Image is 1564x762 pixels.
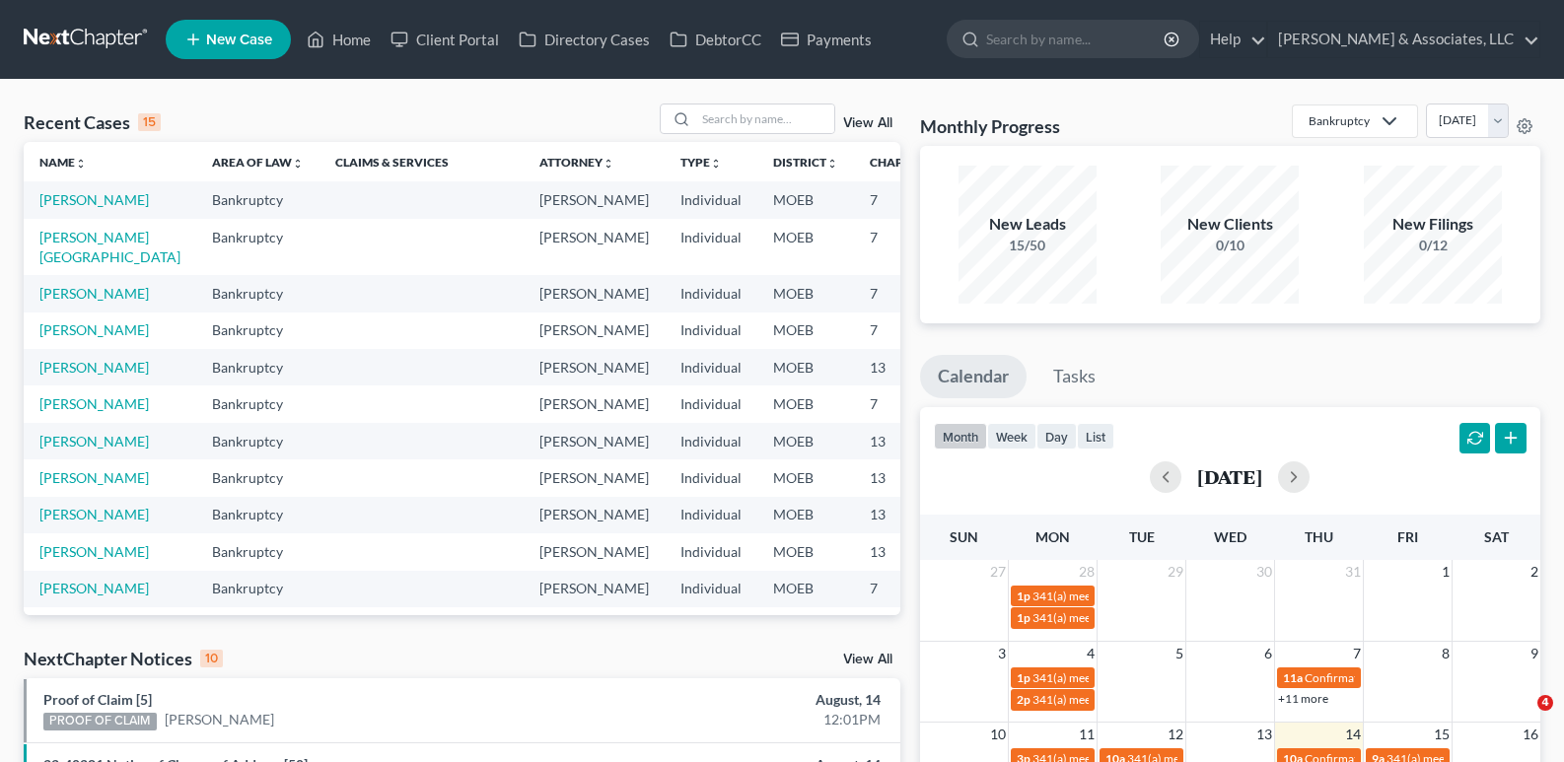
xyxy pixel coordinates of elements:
[696,104,834,133] input: Search by name...
[196,312,320,349] td: Bankruptcy
[773,155,838,170] a: Districtunfold_more
[757,312,854,349] td: MOEB
[24,647,223,670] div: NextChapter Notices
[710,158,722,170] i: unfold_more
[43,713,157,730] div: PROOF OF CLAIM
[665,497,757,533] td: Individual
[320,142,524,181] th: Claims & Services
[1197,466,1262,487] h2: [DATE]
[1032,589,1223,603] span: 341(a) meeting for [PERSON_NAME]
[196,459,320,496] td: Bankruptcy
[665,533,757,570] td: Individual
[1035,355,1113,398] a: Tasks
[854,385,953,422] td: 7
[1305,670,1528,685] span: Confirmation hearing for [PERSON_NAME]
[757,275,854,312] td: MOEB
[854,181,953,218] td: 7
[603,158,614,170] i: unfold_more
[1440,642,1452,665] span: 8
[757,349,854,385] td: MOEB
[757,219,854,275] td: MOEB
[665,349,757,385] td: Individual
[1173,642,1185,665] span: 5
[959,236,1097,255] div: 15/50
[39,191,149,208] a: [PERSON_NAME]
[1035,528,1070,545] span: Mon
[854,533,953,570] td: 13
[39,506,149,522] a: [PERSON_NAME]
[1017,670,1031,685] span: 1p
[826,158,838,170] i: unfold_more
[1017,610,1031,625] span: 1p
[1032,670,1223,685] span: 341(a) meeting for [PERSON_NAME]
[524,423,665,459] td: [PERSON_NAME]
[524,181,665,218] td: [PERSON_NAME]
[614,710,881,729] div: 12:01PM
[1528,560,1540,584] span: 2
[1432,723,1452,746] span: 15
[757,571,854,607] td: MOEB
[524,275,665,312] td: [PERSON_NAME]
[524,385,665,422] td: [PERSON_NAME]
[1032,692,1223,707] span: 341(a) meeting for [PERSON_NAME]
[1343,723,1363,746] span: 14
[665,423,757,459] td: Individual
[39,395,149,412] a: [PERSON_NAME]
[680,155,722,170] a: Typeunfold_more
[665,385,757,422] td: Individual
[1397,528,1418,545] span: Fri
[1214,528,1246,545] span: Wed
[1262,642,1274,665] span: 6
[1032,610,1223,625] span: 341(a) meeting for [PERSON_NAME]
[1528,642,1540,665] span: 9
[39,285,149,302] a: [PERSON_NAME]
[757,385,854,422] td: MOEB
[854,219,953,275] td: 7
[524,607,665,644] td: [PERSON_NAME]
[39,229,180,265] a: [PERSON_NAME][GEOGRAPHIC_DATA]
[843,653,892,666] a: View All
[524,459,665,496] td: [PERSON_NAME]
[665,275,757,312] td: Individual
[524,312,665,349] td: [PERSON_NAME]
[1017,692,1031,707] span: 2p
[665,312,757,349] td: Individual
[524,533,665,570] td: [PERSON_NAME]
[206,33,272,47] span: New Case
[1497,695,1544,742] iframe: Intercom live chat
[1278,691,1328,706] a: +11 more
[854,607,953,644] td: 7
[1268,22,1539,57] a: [PERSON_NAME] & Associates, LLC
[1351,642,1363,665] span: 7
[665,607,757,644] td: Individual
[1077,423,1114,450] button: list
[196,533,320,570] td: Bankruptcy
[986,21,1167,57] input: Search by name...
[381,22,509,57] a: Client Portal
[1077,560,1097,584] span: 28
[39,433,149,450] a: [PERSON_NAME]
[1364,213,1502,236] div: New Filings
[524,571,665,607] td: [PERSON_NAME]
[959,213,1097,236] div: New Leads
[524,349,665,385] td: [PERSON_NAME]
[988,723,1008,746] span: 10
[292,158,304,170] i: unfold_more
[196,497,320,533] td: Bankruptcy
[24,110,161,134] div: Recent Cases
[39,469,149,486] a: [PERSON_NAME]
[757,459,854,496] td: MOEB
[1254,723,1274,746] span: 13
[138,113,161,131] div: 15
[196,219,320,275] td: Bankruptcy
[771,22,882,57] a: Payments
[934,423,987,450] button: month
[165,710,274,729] a: [PERSON_NAME]
[1484,528,1509,545] span: Sat
[524,497,665,533] td: [PERSON_NAME]
[1166,723,1185,746] span: 12
[757,533,854,570] td: MOEB
[996,642,1008,665] span: 3
[196,349,320,385] td: Bankruptcy
[1161,236,1299,255] div: 0/10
